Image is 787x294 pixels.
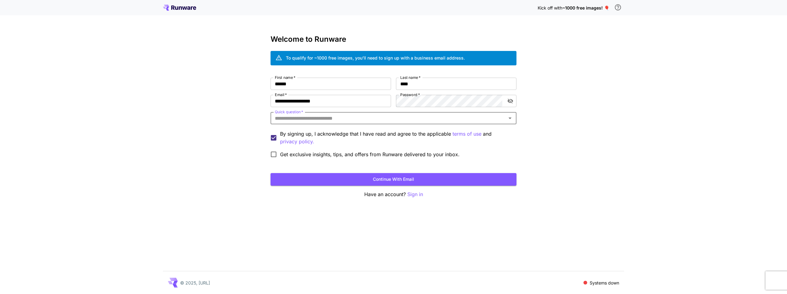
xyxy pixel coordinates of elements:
[280,130,512,145] p: By signing up, I acknowledge that I have read and agree to the applicable and
[538,5,562,10] span: Kick off with
[271,35,516,44] h3: Welcome to Runware
[453,130,481,138] button: By signing up, I acknowledge that I have read and agree to the applicable and privacy policy.
[590,280,619,286] p: Systems down
[275,109,303,114] label: Quick question
[275,92,287,97] label: Email
[612,1,624,14] button: In order to qualify for free credit, you need to sign up with a business email address and click ...
[280,151,460,158] span: Get exclusive insights, tips, and offers from Runware delivered to your inbox.
[407,191,423,198] button: Sign in
[180,280,210,286] p: © 2025, [URL]
[562,5,609,10] span: ~1000 free images! 🎈
[453,130,481,138] p: terms of use
[280,138,314,145] p: privacy policy.
[506,114,514,122] button: Open
[280,138,314,145] button: By signing up, I acknowledge that I have read and agree to the applicable terms of use and
[271,191,516,198] p: Have an account?
[275,75,295,80] label: First name
[505,95,516,106] button: toggle password visibility
[271,173,516,186] button: Continue with email
[400,75,421,80] label: Last name
[286,55,465,61] div: To qualify for ~1000 free images, you’ll need to sign up with a business email address.
[400,92,420,97] label: Password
